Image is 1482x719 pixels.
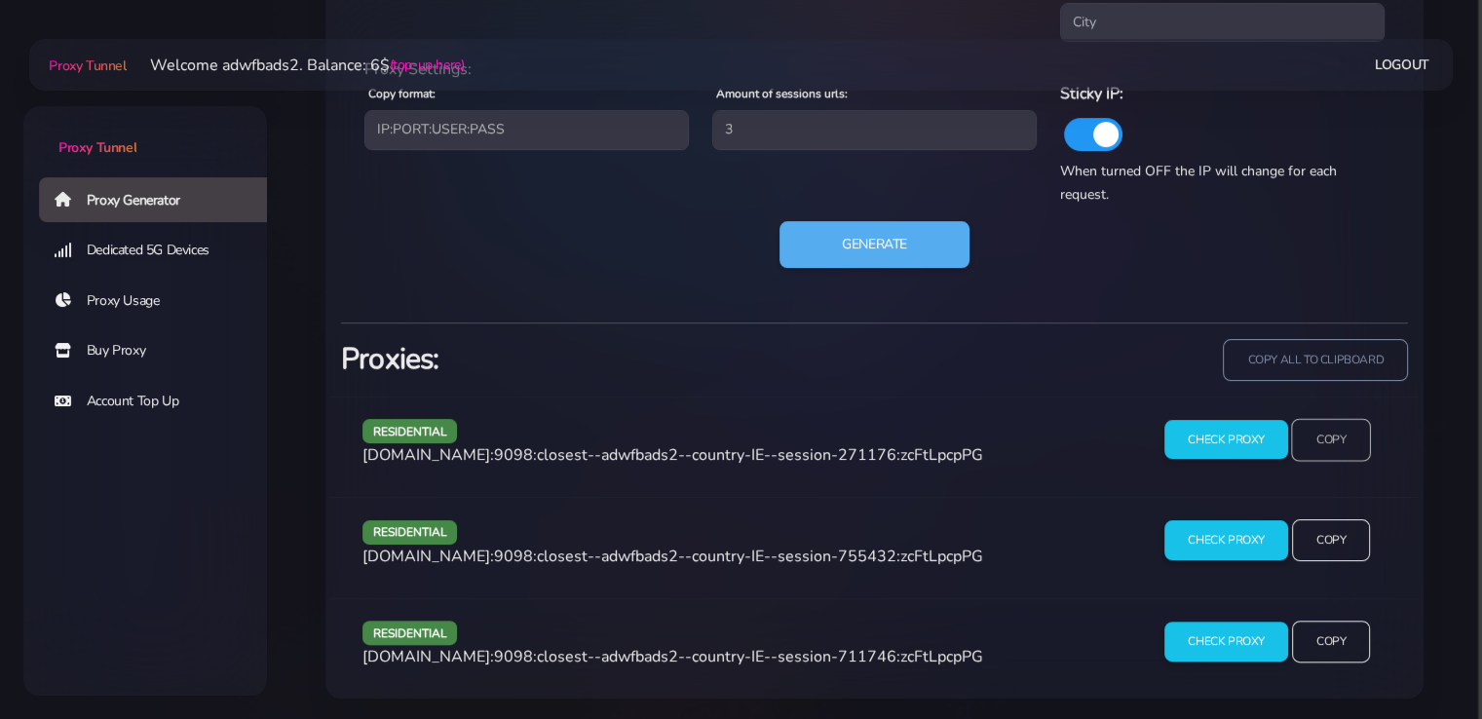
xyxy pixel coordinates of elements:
a: Proxy Generator [39,177,283,222]
input: Check Proxy [1164,622,1288,662]
input: Copy [1292,519,1370,561]
label: Amount of sessions urls: [716,85,848,102]
span: Proxy Tunnel [58,138,136,157]
input: Copy [1292,621,1370,662]
a: Proxy Tunnel [45,50,126,81]
button: Generate [779,221,969,268]
a: (top-up here) [390,55,465,75]
span: residential [362,621,458,645]
span: [DOMAIN_NAME]:9098:closest--adwfbads2--country-IE--session-271176:zcFtLpcpPG [362,444,983,466]
span: Proxy Tunnel [49,57,126,75]
input: City [1060,3,1385,42]
input: Copy [1291,418,1371,461]
span: residential [362,419,458,443]
label: Copy format: [368,85,436,102]
h6: Sticky IP: [1060,81,1385,106]
a: Dedicated 5G Devices [39,228,283,273]
li: Welcome adwfbads2. Balance: 6$ [127,54,465,77]
a: Account Top Up [39,379,283,424]
a: Logout [1375,47,1429,83]
a: Proxy Tunnel [23,106,267,158]
iframe: Webchat Widget [1387,624,1458,695]
a: Buy Proxy [39,328,283,373]
a: Proxy Usage [39,279,283,323]
input: Check Proxy [1164,520,1288,560]
span: [DOMAIN_NAME]:9098:closest--adwfbads2--country-IE--session-755432:zcFtLpcpPG [362,546,983,567]
span: [DOMAIN_NAME]:9098:closest--adwfbads2--country-IE--session-711746:zcFtLpcpPG [362,646,983,667]
h3: Proxies: [341,339,863,379]
input: Check Proxy [1164,420,1288,460]
span: When turned OFF the IP will change for each request. [1060,162,1337,204]
span: residential [362,520,458,545]
input: copy all to clipboard [1223,339,1408,381]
